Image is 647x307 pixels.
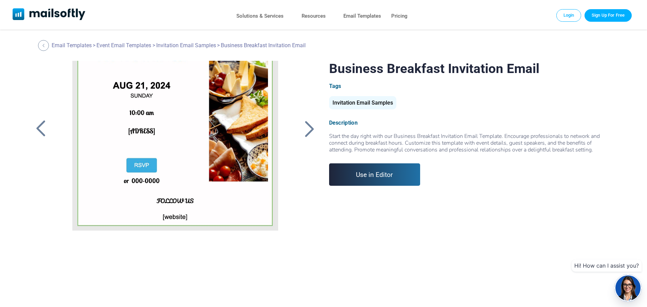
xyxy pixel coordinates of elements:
[52,42,92,49] a: Email Templates
[572,259,642,272] div: Hi! How can I assist you?
[585,9,632,21] a: Trial
[329,120,615,126] div: Description
[38,40,51,51] a: Back
[329,83,615,89] div: Tags
[13,8,86,21] a: Mailsoftly
[302,11,326,21] a: Resources
[61,61,289,231] a: Business Breakfast Invitation Email
[329,133,615,153] div: Start the day right with our Business Breakfast Invitation Email Template. Encourage professional...
[236,11,284,21] a: Solutions & Services
[301,120,318,138] a: Back
[329,96,396,109] div: Invitation Email Samples
[329,102,396,105] a: Invitation Email Samples
[156,42,216,49] a: Invitation Email Samples
[391,11,408,21] a: Pricing
[329,163,420,186] a: Use in Editor
[96,42,151,49] a: Event Email Templates
[329,61,615,76] h1: Business Breakfast Invitation Email
[343,11,381,21] a: Email Templates
[32,120,49,138] a: Back
[556,9,581,21] a: Login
